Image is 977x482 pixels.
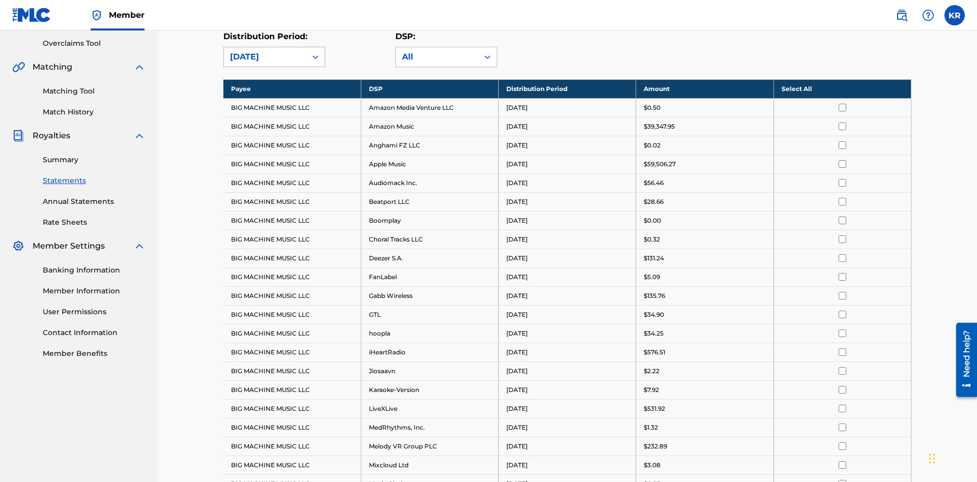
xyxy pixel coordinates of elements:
[12,8,51,22] img: MLC Logo
[361,343,498,361] td: iHeartRadio
[499,117,636,136] td: [DATE]
[43,86,146,97] a: Matching Tool
[43,265,146,276] a: Banking Information
[43,307,146,317] a: User Permissions
[223,230,361,249] td: BIG MACHINE MUSIC LLC
[644,385,659,395] p: $7.92
[361,230,498,249] td: Choral Tracks LLC
[636,79,773,98] th: Amount
[499,361,636,380] td: [DATE]
[499,98,636,117] td: [DATE]
[361,305,498,324] td: GTL
[644,310,664,319] p: $34.90
[499,155,636,173] td: [DATE]
[949,319,977,402] iframe: Resource Center
[43,286,146,296] a: Member Information
[644,329,664,338] p: $34.25
[223,136,361,155] td: BIG MACHINE MUSIC LLC
[644,235,660,244] p: $0.32
[109,9,145,21] span: Member
[926,433,977,482] iframe: Chat Widget
[361,211,498,230] td: Boomplay
[223,211,361,230] td: BIG MACHINE MUSIC LLC
[133,130,146,142] img: expand
[361,399,498,418] td: LiveXLive
[499,286,636,305] td: [DATE]
[43,196,146,207] a: Annual Statements
[644,273,660,282] p: $5.09
[922,9,934,21] img: help
[223,286,361,305] td: BIG MACHINE MUSIC LLC
[499,343,636,361] td: [DATE]
[644,423,658,432] p: $1.32
[644,160,676,169] p: $59,506.27
[223,418,361,437] td: BIG MACHINE MUSIC LLC
[773,79,911,98] th: Select All
[223,380,361,399] td: BIG MACHINE MUSIC LLC
[361,324,498,343] td: hoopla
[223,98,361,117] td: BIG MACHINE MUSIC LLC
[499,380,636,399] td: [DATE]
[223,117,361,136] td: BIG MACHINE MUSIC LLC
[361,249,498,267] td: Deezer S.A.
[223,267,361,286] td: BIG MACHINE MUSIC LLC
[223,32,307,41] label: Distribution Period:
[499,437,636,456] td: [DATE]
[644,461,660,470] p: $3.08
[91,9,103,21] img: Top Rightsholder
[33,240,105,252] span: Member Settings
[223,173,361,192] td: BIG MACHINE MUSIC LLC
[499,173,636,192] td: [DATE]
[644,103,660,112] p: $0.50
[361,79,498,98] th: DSP
[361,136,498,155] td: Anghami FZ LLC
[644,178,664,188] p: $56.46
[499,230,636,249] td: [DATE]
[361,155,498,173] td: Apple Music
[499,249,636,267] td: [DATE]
[43,327,146,338] a: Contact Information
[361,192,498,211] td: Beatport LLC
[499,399,636,418] td: [DATE]
[223,249,361,267] td: BIG MACHINE MUSIC LLC
[223,305,361,324] td: BIG MACHINE MUSIC LLC
[361,456,498,474] td: Mixcloud Ltd
[918,5,938,25] div: Help
[361,380,498,399] td: Karaoke-Version
[499,267,636,286] td: [DATE]
[223,399,361,418] td: BIG MACHINE MUSIC LLC
[499,79,636,98] th: Distribution Period
[230,51,300,63] div: [DATE]
[43,155,146,165] a: Summary
[33,61,72,73] span: Matching
[133,61,146,73] img: expand
[896,9,908,21] img: search
[499,192,636,211] td: [DATE]
[223,192,361,211] td: BIG MACHINE MUSIC LLC
[361,437,498,456] td: Melody VR Group PLC
[644,141,660,150] p: $0.02
[499,211,636,230] td: [DATE]
[223,79,361,98] th: Payee
[12,240,24,252] img: Member Settings
[223,324,361,343] td: BIG MACHINE MUSIC LLC
[361,267,498,286] td: FanLabel
[361,98,498,117] td: Amazon Media Venture LLC
[929,443,935,474] div: Drag
[499,456,636,474] td: [DATE]
[644,404,665,413] p: $531.92
[361,361,498,380] td: Jiosaavn
[402,51,472,63] div: All
[361,117,498,136] td: Amazon Music
[395,32,415,41] label: DSP:
[43,175,146,186] a: Statements
[223,437,361,456] td: BIG MACHINE MUSIC LLC
[944,5,965,25] div: User Menu
[12,130,24,142] img: Royalties
[223,155,361,173] td: BIG MACHINE MUSIC LLC
[43,217,146,228] a: Rate Sheets
[644,291,665,300] p: $135.76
